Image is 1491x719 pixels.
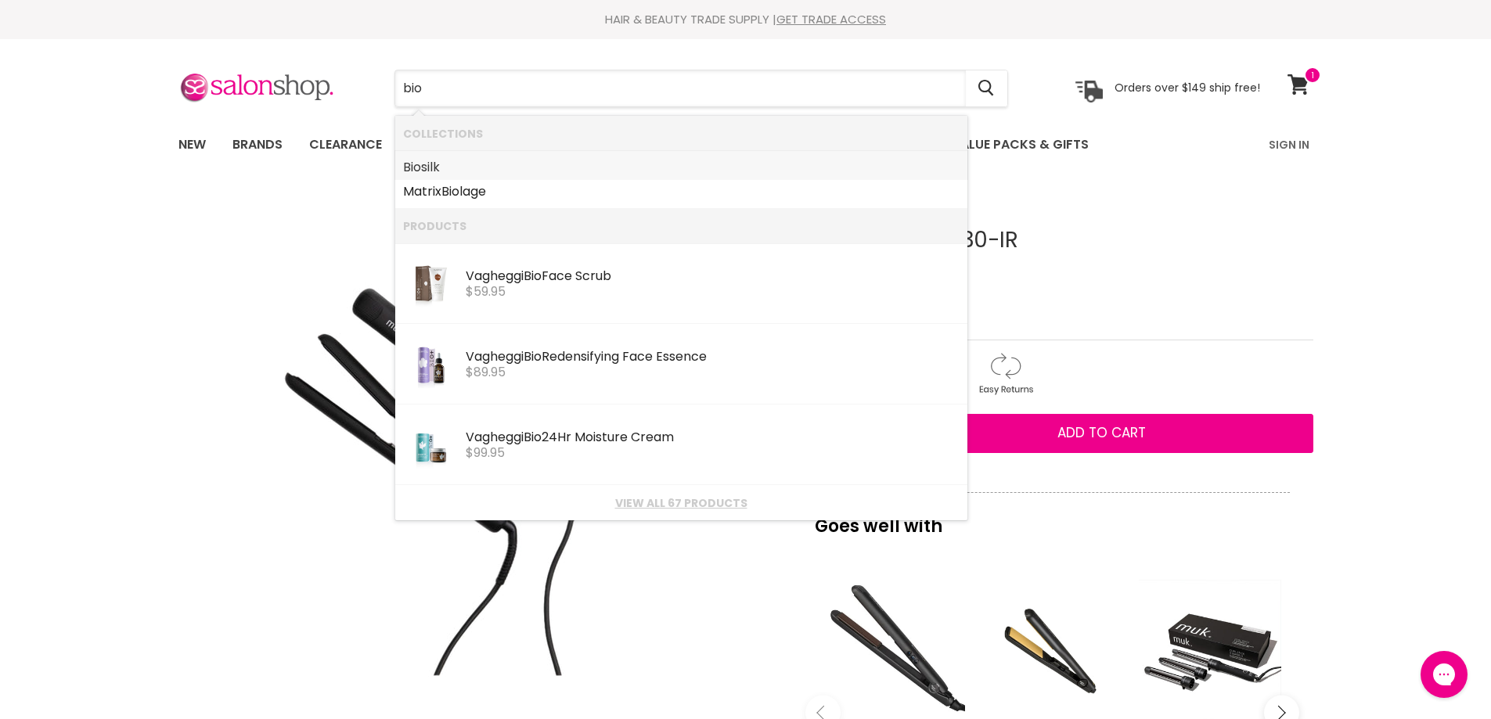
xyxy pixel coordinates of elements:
[394,70,1008,107] form: Product
[466,363,506,381] span: $89.95
[395,116,967,151] li: Collections
[1057,423,1146,442] span: Add to cart
[466,350,960,366] div: Vagheggi Redensifying Face Essence
[940,128,1100,161] a: Value Packs & Gifts
[167,128,218,161] a: New
[159,122,1333,167] nav: Main
[966,70,1007,106] button: Search
[395,179,967,208] li: Collections: Matrix Biolage
[466,269,960,286] div: Vagheggi Face Scrub
[159,12,1333,27] div: HAIR & BEAUTY TRADE SUPPLY |
[441,182,459,200] b: Bio
[1259,128,1319,161] a: Sign In
[409,332,452,397] img: redensifying-face-essence-30ml_200x.jpg
[403,179,960,204] a: Matrixlage
[167,122,1180,167] ul: Main menu
[466,430,960,447] div: Vagheggi 24Hr Moisture Cream
[791,228,1313,253] h1: Muk Style Stick 230-IR
[395,485,967,520] li: View All
[1115,81,1260,95] p: Orders over $149 ship free!
[963,350,1046,397] img: returns.gif
[815,492,1290,544] p: Goes well with
[403,158,421,176] b: Bio
[395,404,967,485] li: Products: Vagheggi Bio 24Hr Moisture Cream
[395,324,967,404] li: Products: Vagheggi Bio Redensifying Face Essence
[466,282,506,300] span: $59.95
[524,428,542,446] b: Bio
[395,243,967,324] li: Products: Vagheggi Bio Face Scrub
[524,267,542,285] b: Bio
[297,128,394,161] a: Clearance
[776,11,886,27] a: GET TRADE ACCESS
[891,414,1313,453] button: Add to cart
[403,497,960,509] a: View all 67 products
[1413,645,1475,703] iframe: Gorgias live chat messenger
[395,208,967,243] li: Products
[409,412,452,478] img: 24h-moisturising-face-cream_200x.jpg
[403,155,960,180] a: silk
[395,70,966,106] input: Search
[466,444,505,462] span: $99.95
[409,251,452,317] img: face-scrub-150ml_2_200x.jpg
[524,347,542,365] b: Bio
[395,151,967,180] li: Collections: Biosilk
[221,128,294,161] a: Brands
